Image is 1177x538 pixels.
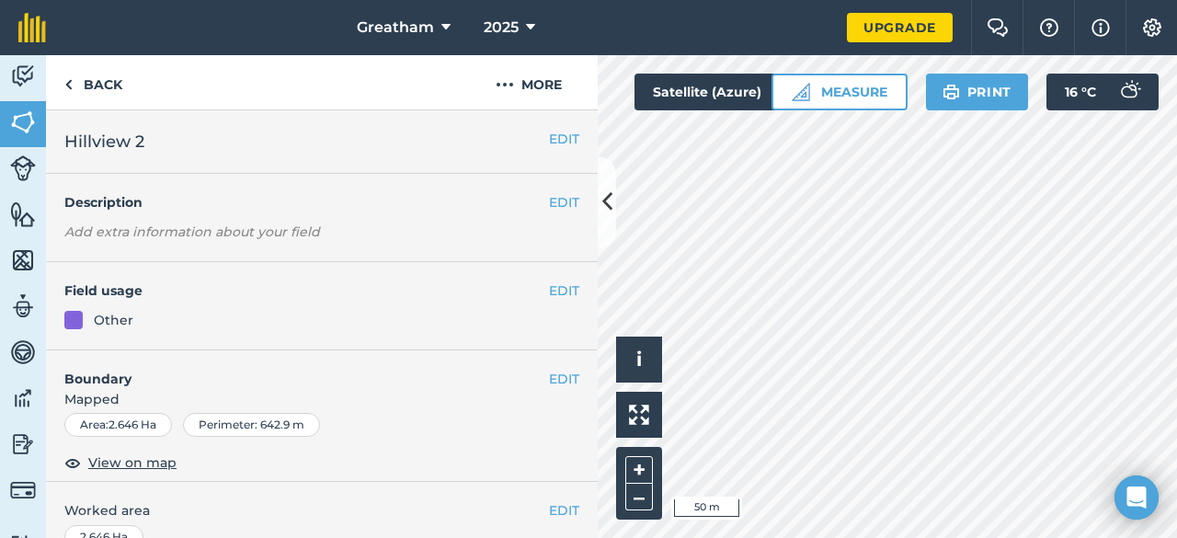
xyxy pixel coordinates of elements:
[10,477,36,503] img: svg+xml;base64,PD94bWwgdmVyc2lvbj0iMS4wIiBlbmNvZGluZz0idXRmLTgiPz4KPCEtLSBHZW5lcmF0b3I6IEFkb2JlIE...
[636,348,642,371] span: i
[46,55,141,109] a: Back
[64,413,172,437] div: Area : 2.646 Ha
[18,13,46,42] img: fieldmargin Logo
[1111,74,1148,110] img: svg+xml;base64,PD94bWwgdmVyc2lvbj0iMS4wIiBlbmNvZGluZz0idXRmLTgiPz4KPCEtLSBHZW5lcmF0b3I6IEFkb2JlIE...
[10,338,36,366] img: svg+xml;base64,PD94bWwgdmVyc2lvbj0iMS4wIiBlbmNvZGluZz0idXRmLTgiPz4KPCEtLSBHZW5lcmF0b3I6IEFkb2JlIE...
[10,109,36,136] img: svg+xml;base64,PHN2ZyB4bWxucz0iaHR0cDovL3d3dy53My5vcmcvMjAwMC9zdmciIHdpZHRoPSI1NiIgaGVpZ2h0PSI2MC...
[484,17,519,39] span: 2025
[64,74,73,96] img: svg+xml;base64,PHN2ZyB4bWxucz0iaHR0cDovL3d3dy53My5vcmcvMjAwMC9zdmciIHdpZHRoPSI5IiBoZWlnaHQ9IjI0Ii...
[64,452,81,474] img: svg+xml;base64,PHN2ZyB4bWxucz0iaHR0cDovL3d3dy53My5vcmcvMjAwMC9zdmciIHdpZHRoPSIxOCIgaGVpZ2h0PSIyNC...
[792,83,810,101] img: Ruler icon
[10,200,36,228] img: svg+xml;base64,PHN2ZyB4bWxucz0iaHR0cDovL3d3dy53My5vcmcvMjAwMC9zdmciIHdpZHRoPSI1NiIgaGVpZ2h0PSI2MC...
[1038,18,1060,37] img: A question mark icon
[10,246,36,274] img: svg+xml;base64,PHN2ZyB4bWxucz0iaHR0cDovL3d3dy53My5vcmcvMjAwMC9zdmciIHdpZHRoPSI1NiIgaGVpZ2h0PSI2MC...
[629,405,649,425] img: Four arrows, one pointing top left, one top right, one bottom right and the last bottom left
[549,369,579,389] button: EDIT
[64,280,549,301] h4: Field usage
[64,452,177,474] button: View on map
[549,500,579,521] button: EDIT
[64,500,579,521] span: Worked area
[634,74,811,110] button: Satellite (Azure)
[10,430,36,458] img: svg+xml;base64,PD94bWwgdmVyc2lvbj0iMS4wIiBlbmNvZGluZz0idXRmLTgiPz4KPCEtLSBHZW5lcmF0b3I6IEFkb2JlIE...
[88,452,177,473] span: View on map
[1065,74,1096,110] span: 16 ° C
[625,484,653,510] button: –
[46,350,549,389] h4: Boundary
[1141,18,1163,37] img: A cog icon
[10,384,36,412] img: svg+xml;base64,PD94bWwgdmVyc2lvbj0iMS4wIiBlbmNvZGluZz0idXRmLTgiPz4KPCEtLSBHZW5lcmF0b3I6IEFkb2JlIE...
[616,337,662,383] button: i
[1114,475,1159,520] div: Open Intercom Messenger
[1091,17,1110,39] img: svg+xml;base64,PHN2ZyB4bWxucz0iaHR0cDovL3d3dy53My5vcmcvMjAwMC9zdmciIHdpZHRoPSIxNyIgaGVpZ2h0PSIxNy...
[926,74,1029,110] button: Print
[10,63,36,90] img: svg+xml;base64,PD94bWwgdmVyc2lvbj0iMS4wIiBlbmNvZGluZz0idXRmLTgiPz4KPCEtLSBHZW5lcmF0b3I6IEFkb2JlIE...
[64,223,320,240] em: Add extra information about your field
[357,17,434,39] span: Greatham
[549,129,579,149] button: EDIT
[460,55,598,109] button: More
[847,13,953,42] a: Upgrade
[10,292,36,320] img: svg+xml;base64,PD94bWwgdmVyc2lvbj0iMS4wIiBlbmNvZGluZz0idXRmLTgiPz4KPCEtLSBHZW5lcmF0b3I6IEFkb2JlIE...
[94,310,133,330] div: Other
[625,456,653,484] button: +
[1046,74,1159,110] button: 16 °C
[943,81,960,103] img: svg+xml;base64,PHN2ZyB4bWxucz0iaHR0cDovL3d3dy53My5vcmcvMjAwMC9zdmciIHdpZHRoPSIxOSIgaGVpZ2h0PSIyNC...
[46,389,598,409] span: Mapped
[549,280,579,301] button: EDIT
[771,74,908,110] button: Measure
[496,74,514,96] img: svg+xml;base64,PHN2ZyB4bWxucz0iaHR0cDovL3d3dy53My5vcmcvMjAwMC9zdmciIHdpZHRoPSIyMCIgaGVpZ2h0PSIyNC...
[64,129,144,155] span: Hillview 2
[183,413,320,437] div: Perimeter : 642.9 m
[10,155,36,181] img: svg+xml;base64,PD94bWwgdmVyc2lvbj0iMS4wIiBlbmNvZGluZz0idXRmLTgiPz4KPCEtLSBHZW5lcmF0b3I6IEFkb2JlIE...
[64,192,579,212] h4: Description
[987,18,1009,37] img: Two speech bubbles overlapping with the left bubble in the forefront
[549,192,579,212] button: EDIT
